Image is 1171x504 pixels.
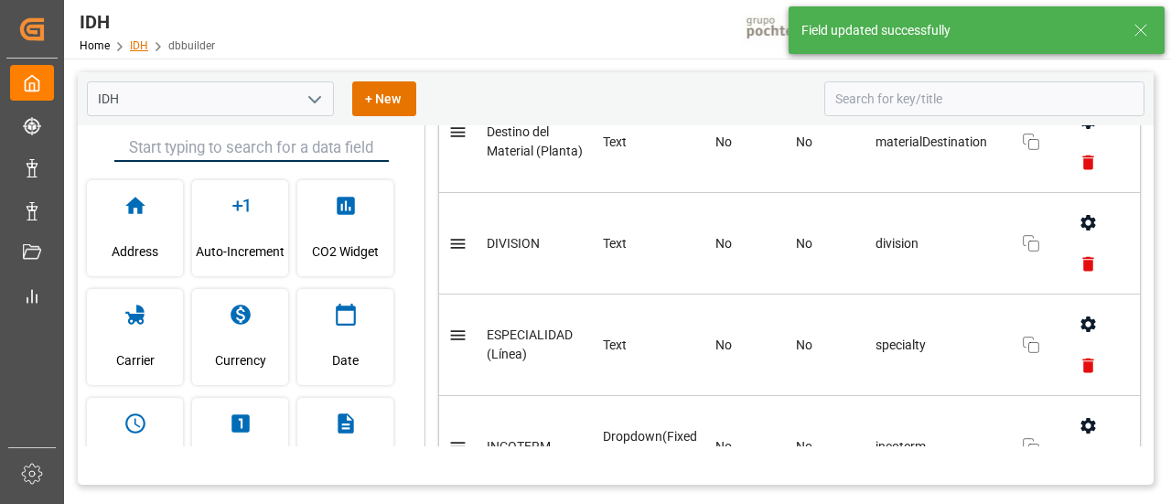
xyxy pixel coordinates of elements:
[439,91,1141,193] tr: Destino del Material (Planta)TextNoNomaterialDestination
[218,445,263,494] span: Decimal
[706,91,787,193] td: No
[706,396,787,498] td: No
[439,193,1141,295] tr: DIVISIONTextNoNodivision
[706,193,787,295] td: No
[740,14,831,46] img: pochtecaImg.jpg_1689854062.jpg
[487,439,551,454] span: INCOTERM
[603,234,697,253] div: Text
[487,236,540,251] span: DIVISION
[332,336,359,385] span: Date
[603,427,697,466] div: Dropdown(Fixed options)
[215,336,266,385] span: Currency
[824,81,1144,116] input: Search for key/title
[487,327,573,361] span: ESPECIALIDAD (Línea)
[876,133,1004,152] span: materialDestination
[603,336,697,355] div: Text
[130,39,148,52] a: IDH
[439,295,1141,396] tr: ESPECIALIDAD (Línea)TextNoNospecialty
[706,295,787,396] td: No
[876,336,1004,355] span: specialty
[80,8,215,36] div: IDH
[787,396,865,498] td: No
[603,133,697,152] div: Text
[112,227,158,276] span: Address
[107,445,164,494] span: Date Time
[80,39,110,52] a: Home
[787,295,865,396] td: No
[114,134,389,162] input: Start typing to search for a data field
[352,81,416,116] button: + New
[312,227,379,276] span: CO2 Widget
[787,193,865,295] td: No
[801,21,1116,40] div: Field updated successfully
[787,91,865,193] td: No
[116,336,155,385] span: Carrier
[876,437,1004,456] span: incoterm
[439,396,1141,498] tr: INCOTERMDropdown(Fixed options)NoNoincoterm
[876,234,1004,253] span: division
[87,81,334,116] input: Type to search/select
[300,85,328,113] button: open menu
[196,227,285,276] span: Auto-Increment
[317,445,375,494] span: Document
